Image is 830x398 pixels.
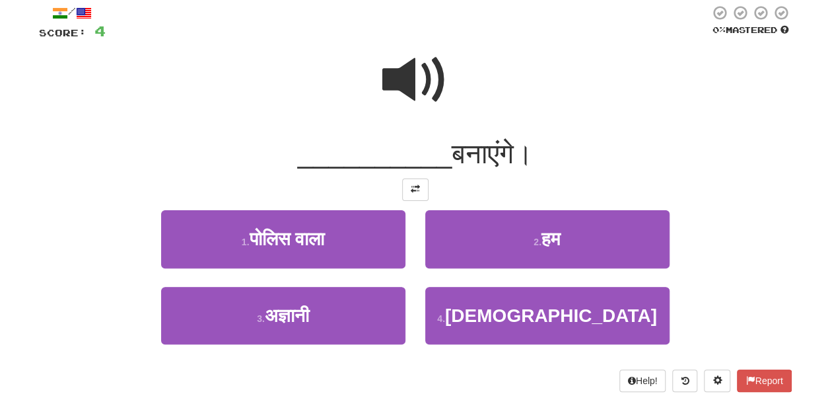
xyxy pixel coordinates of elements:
small: 4 . [437,313,445,324]
small: 2 . [534,237,541,247]
div: Mastered [710,24,792,36]
small: 1 . [242,237,250,247]
button: 4.[DEMOGRAPHIC_DATA] [425,287,670,344]
div: / [39,5,106,21]
button: Report [737,370,791,392]
button: Toggle translation (alt+t) [402,179,429,201]
span: __________ [298,138,452,169]
button: 3.अज्ञानी [161,287,405,344]
span: [DEMOGRAPHIC_DATA] [445,305,657,326]
span: पोलिस वाला [249,229,324,249]
button: Round history (alt+y) [672,370,697,392]
span: बनाएंगे। [452,138,532,169]
span: Score: [39,27,86,38]
span: हम [541,229,561,249]
button: 1.पोलिस वाला [161,210,405,268]
span: अज्ञानी [265,305,309,326]
button: 2.हम [425,210,670,268]
small: 3 . [257,313,265,324]
span: 0 % [712,24,726,35]
button: Help! [619,370,666,392]
span: 4 [94,22,106,39]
